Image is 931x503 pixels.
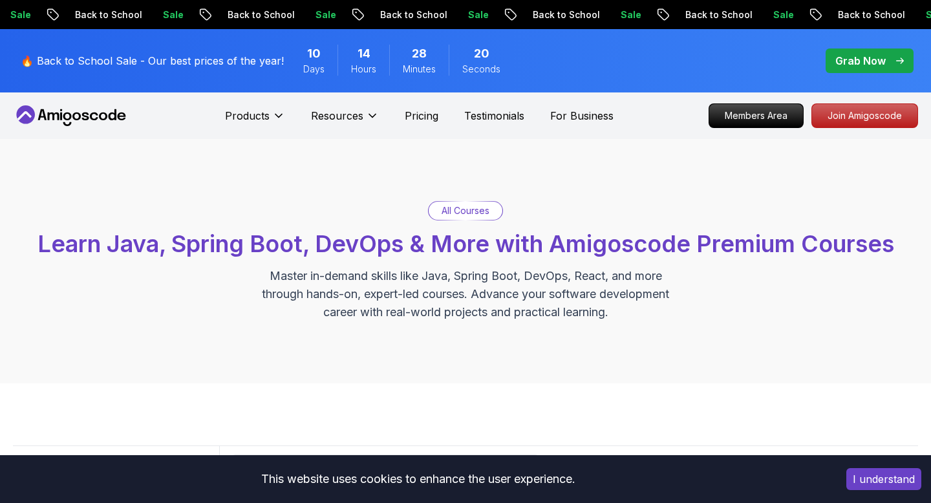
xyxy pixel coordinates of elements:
[149,8,191,21] p: Sale
[672,8,760,21] p: Back to School
[302,8,343,21] p: Sale
[311,108,379,134] button: Resources
[367,8,455,21] p: Back to School
[225,108,270,123] p: Products
[311,108,363,123] p: Resources
[709,104,803,127] p: Members Area
[811,103,918,128] a: Join Amigoscode
[462,63,500,76] span: Seconds
[403,63,436,76] span: Minutes
[709,103,804,128] a: Members Area
[474,45,489,63] span: 20 Seconds
[358,45,370,63] span: 14 Hours
[307,45,321,63] span: 10 Days
[214,8,302,21] p: Back to School
[519,8,607,21] p: Back to School
[464,108,524,123] a: Testimonials
[61,8,149,21] p: Back to School
[248,267,683,321] p: Master in-demand skills like Java, Spring Boot, DevOps, React, and more through hands-on, expert-...
[455,8,496,21] p: Sale
[10,465,827,493] div: This website uses cookies to enhance the user experience.
[351,63,376,76] span: Hours
[412,45,427,63] span: 28 Minutes
[21,53,284,69] p: 🔥 Back to School Sale - Our best prices of the year!
[824,8,912,21] p: Back to School
[225,108,285,134] button: Products
[607,8,648,21] p: Sale
[846,468,921,490] button: Accept cookies
[37,230,894,258] span: Learn Java, Spring Boot, DevOps & More with Amigoscode Premium Courses
[405,108,438,123] a: Pricing
[550,108,614,123] a: For Business
[442,204,489,217] p: All Courses
[835,53,886,69] p: Grab Now
[760,8,801,21] p: Sale
[812,104,917,127] p: Join Amigoscode
[303,63,325,76] span: Days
